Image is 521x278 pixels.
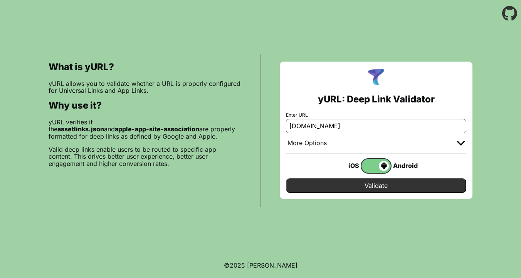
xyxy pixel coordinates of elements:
[49,62,241,72] h2: What is yURL?
[230,261,245,269] span: 2025
[287,139,327,147] div: More Options
[457,141,465,146] img: chevron
[49,119,241,140] p: yURL verifies if the and are properly formatted for deep links as defined by Google and Apple.
[247,261,297,269] a: Michael Ibragimchayev's Personal Site
[57,125,104,133] b: assetlinks.json
[366,68,386,88] img: yURL Logo
[224,253,297,278] footer: ©
[330,161,361,171] div: iOS
[49,146,241,167] p: Valid deep links enable users to be routed to specific app content. This drives better user exper...
[392,161,422,171] div: Android
[49,100,241,111] h2: Why use it?
[286,119,466,133] input: e.g. https://app.chayev.com/xyx
[115,125,199,133] b: apple-app-site-association
[286,112,466,118] label: Enter URL
[318,94,435,105] h2: yURL: Deep Link Validator
[49,80,241,94] p: yURL allows you to validate whether a URL is properly configured for Universal Links and App Links.
[286,178,466,193] input: Validate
